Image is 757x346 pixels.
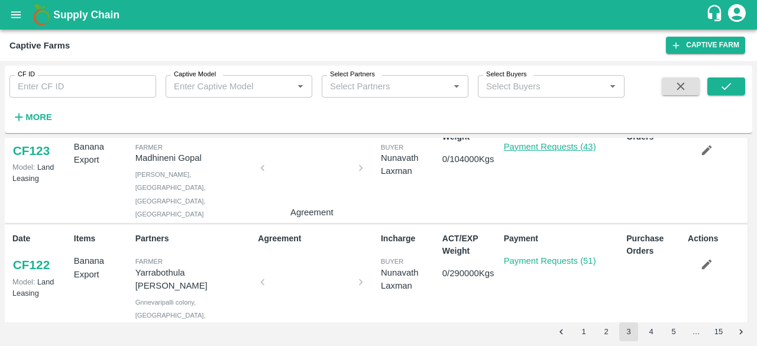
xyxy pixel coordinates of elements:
div: account of current user [726,2,748,27]
strong: More [25,112,52,122]
p: Banana Export [74,254,131,281]
span: Gnnevaripalli colony, [GEOGRAPHIC_DATA], [GEOGRAPHIC_DATA], [GEOGRAPHIC_DATA] [135,299,206,345]
span: Farmer [135,258,163,265]
button: Go to page 2 [597,322,616,341]
a: CF123 [12,140,50,161]
div: Nunavath Laxman [381,151,438,178]
label: Captive Model [174,70,216,79]
span: [PERSON_NAME], [GEOGRAPHIC_DATA], [GEOGRAPHIC_DATA], [GEOGRAPHIC_DATA] [135,171,206,218]
div: customer-support [706,4,726,25]
nav: pagination navigation [550,322,752,341]
input: Enter CF ID [9,75,156,98]
button: Open [449,79,464,94]
p: Partners [135,232,254,245]
p: Agreement [267,206,356,219]
button: Go to page 4 [642,322,661,341]
button: open drawer [2,1,30,28]
div: Captive Farms [9,38,70,53]
p: ACT/EXP Weight [442,232,499,257]
a: Payment Requests (51) [504,256,596,266]
p: Land Leasing [12,276,69,299]
span: Model: [12,163,35,172]
a: Payment Requests (43) [504,142,596,151]
div: … [687,326,706,338]
p: Yarrabothula [PERSON_NAME] [135,266,254,293]
span: buyer [381,144,403,151]
p: Items [74,232,131,245]
a: Captive Farm [666,37,745,54]
button: Open [293,79,308,94]
input: Select Partners [325,79,430,94]
p: 0 / 290000 Kgs [442,267,499,280]
b: Supply Chain [53,9,119,21]
label: Select Buyers [486,70,527,79]
button: page 3 [619,322,638,341]
p: Banana Export [74,140,131,167]
p: Land Leasing [12,161,69,184]
label: Select Partners [330,70,375,79]
p: 0 / 104000 Kgs [442,153,499,166]
p: Date [12,232,69,245]
button: Go to page 15 [709,322,728,341]
span: buyer [381,258,403,265]
label: CF ID [18,70,35,79]
p: Madhineni Gopal [135,151,254,164]
p: Agreement [267,320,356,333]
button: Go to previous page [552,322,571,341]
input: Enter Captive Model [169,79,289,94]
div: Nunavath Laxman [381,266,438,293]
button: Go to page 1 [574,322,593,341]
a: Supply Chain [53,7,706,23]
p: Agreement [258,232,376,245]
p: Purchase Orders [626,232,683,257]
p: Incharge [381,232,438,245]
button: Open [605,79,620,94]
button: Go to next page [732,322,750,341]
span: Farmer [135,144,163,151]
a: CF122 [12,254,50,276]
input: Select Buyers [481,79,586,94]
img: logo [30,3,53,27]
p: Actions [688,232,745,245]
span: Model: [12,277,35,286]
p: Payment [504,232,622,245]
button: Go to page 5 [664,322,683,341]
button: More [9,107,55,127]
